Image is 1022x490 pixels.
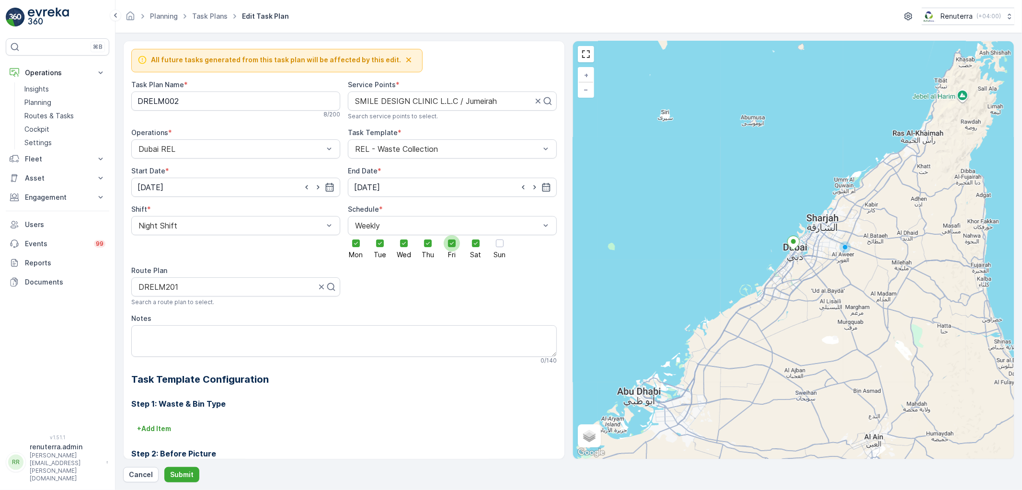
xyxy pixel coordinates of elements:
a: Homepage [125,14,136,23]
p: Routes & Tasks [24,111,74,121]
a: Open this area in Google Maps (opens a new window) [575,446,607,459]
p: Operations [25,68,90,78]
a: View Fullscreen [579,47,593,61]
label: Start Date [131,167,165,175]
button: Engagement [6,188,109,207]
p: Settings [24,138,52,148]
p: Planning [24,98,51,107]
label: Service Points [348,80,396,89]
span: Tue [374,251,386,258]
p: Asset [25,173,90,183]
span: + [584,71,588,79]
label: End Date [348,167,378,175]
img: Screenshot_2024-07-26_at_13.33.01.png [922,11,937,22]
p: Documents [25,277,105,287]
img: Google [575,446,607,459]
span: Edit Task Plan [240,11,291,21]
h3: Step 2: Before Picture [131,448,557,459]
h3: Step 1: Waste & Bin Type [131,398,557,410]
p: Engagement [25,193,90,202]
label: Route Plan [131,266,167,274]
button: Asset [6,169,109,188]
span: Search a route plan to select. [131,298,214,306]
a: Insights [21,82,109,96]
p: 99 [96,240,103,248]
a: Reports [6,253,109,273]
p: ( +04:00 ) [976,12,1001,20]
a: Task Plans [192,12,228,20]
a: Zoom Out [579,82,593,97]
a: Layers [579,425,600,446]
span: Fri [448,251,456,258]
a: Settings [21,136,109,149]
span: Wed [397,251,411,258]
a: Users [6,215,109,234]
img: logo [6,8,25,27]
button: +Add Item [131,421,177,436]
button: Renuterra(+04:00) [922,8,1014,25]
span: Sun [494,251,506,258]
input: dd/mm/yyyy [131,178,340,197]
button: Cancel [123,467,159,482]
label: Schedule [348,205,379,213]
img: logo_light-DOdMpM7g.png [28,8,69,27]
p: Cancel [129,470,153,479]
p: Renuterra [941,11,973,21]
a: Routes & Tasks [21,109,109,123]
button: Fleet [6,149,109,169]
input: dd/mm/yyyy [348,178,557,197]
p: Users [25,220,105,229]
button: Operations [6,63,109,82]
button: Submit [164,467,199,482]
h2: Task Template Configuration [131,372,557,387]
a: Zoom In [579,68,593,82]
a: Cockpit [21,123,109,136]
label: Shift [131,205,147,213]
span: − [584,85,589,93]
p: Submit [170,470,194,479]
a: Planning [150,12,178,20]
a: Documents [6,273,109,292]
p: ⌘B [93,43,103,51]
span: Search service points to select. [348,113,438,120]
p: renuterra.admin [30,442,102,452]
span: Sat [471,251,482,258]
p: 8 / 200 [323,111,340,118]
span: Thu [422,251,434,258]
span: v 1.51.1 [6,434,109,440]
label: Notes [131,314,151,322]
p: Events [25,239,88,249]
a: Events99 [6,234,109,253]
p: Cockpit [24,125,49,134]
a: Planning [21,96,109,109]
span: All future tasks generated from this task plan will be affected by this edit. [151,55,401,65]
p: 0 / 140 [540,357,557,365]
p: Fleet [25,154,90,164]
p: Reports [25,258,105,268]
p: + Add Item [137,424,171,433]
p: Insights [24,84,49,94]
p: [PERSON_NAME][EMAIL_ADDRESS][PERSON_NAME][DOMAIN_NAME] [30,452,102,482]
span: Mon [349,251,363,258]
label: Task Plan Name [131,80,184,89]
label: Operations [131,128,168,137]
label: Task Template [348,128,398,137]
div: RR [8,455,23,470]
button: RRrenuterra.admin[PERSON_NAME][EMAIL_ADDRESS][PERSON_NAME][DOMAIN_NAME] [6,442,109,482]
